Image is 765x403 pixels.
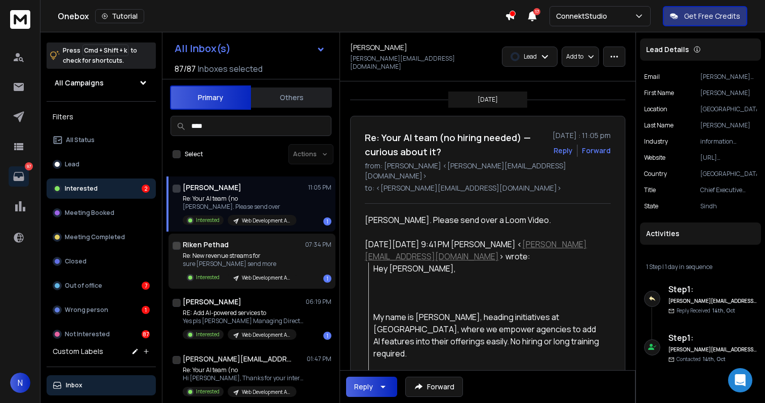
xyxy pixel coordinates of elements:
p: State [644,202,658,210]
h3: Filters [47,110,156,124]
p: [PERSON_NAME] [700,89,757,97]
p: First Name [644,89,674,97]
p: Web Development Agency Last [242,388,290,396]
h1: [PERSON_NAME][EMAIL_ADDRESS][DOMAIN_NAME] [183,354,294,364]
p: [PERSON_NAME][EMAIL_ADDRESS][DOMAIN_NAME] [700,73,757,81]
span: 17 [533,8,540,15]
p: Re: Your AI team (no [183,195,296,203]
div: 1 [323,332,331,340]
p: [URL][DOMAIN_NAME] [700,154,757,162]
p: Wrong person [65,306,108,314]
div: | [646,263,755,271]
p: Yes pls [PERSON_NAME] Managing Director [183,317,304,325]
button: Tutorial [95,9,144,23]
p: Chief Executive Officer [700,186,757,194]
h1: All Inbox(s) [175,43,231,54]
span: 14th, Oct [703,355,726,363]
p: Meeting Booked [65,209,114,217]
h3: Custom Labels [53,346,103,356]
p: [PERSON_NAME]. Please send over [183,203,296,211]
p: Hi [PERSON_NAME], Thanks for your interest. [183,374,304,382]
p: [GEOGRAPHIC_DATA] [700,105,757,113]
div: 1 [142,306,150,314]
button: Lead [47,154,156,174]
div: Forward [582,146,611,156]
button: Out of office7 [47,276,156,296]
p: sure [PERSON_NAME] send more [183,260,296,268]
div: Reply [354,382,373,392]
p: [DATE] : 11:05 pm [552,130,611,141]
p: Web Development Agency Last [242,274,290,282]
span: 87 / 87 [175,63,196,75]
div: 1 [323,217,331,226]
p: 11:05 PM [308,184,331,192]
p: ConnektStudio [556,11,611,21]
p: Interested [65,185,98,193]
h6: [PERSON_NAME][EMAIL_ADDRESS][DOMAIN_NAME] [668,297,757,305]
h1: [PERSON_NAME] [183,183,241,193]
button: Primary [170,85,251,110]
p: Country [644,170,667,178]
p: Out of office [65,282,102,290]
label: Select [185,150,203,158]
p: Inbox [66,381,82,389]
p: [GEOGRAPHIC_DATA] [700,170,757,178]
p: 01:47 PM [307,355,331,363]
p: location [644,105,667,113]
button: Not Interested87 [47,324,156,344]
p: Lead [65,160,79,168]
p: website [644,154,665,162]
p: to: <[PERSON_NAME][EMAIL_ADDRESS][DOMAIN_NAME]> [365,183,611,193]
p: Lead [524,53,537,61]
p: Email [644,73,660,81]
span: Cmd + Shift + k [82,44,129,56]
p: Meeting Completed [65,233,125,241]
h6: Step 1 : [668,283,757,295]
button: Get Free Credits [663,6,747,26]
p: from: [PERSON_NAME] <[PERSON_NAME][EMAIL_ADDRESS][DOMAIN_NAME]> [365,161,611,181]
div: 1 [323,275,331,283]
button: Others [251,86,332,109]
button: Meeting Completed [47,227,156,247]
h1: Riken Pethad [183,240,229,250]
button: All Status [47,130,156,150]
p: Contacted [676,355,726,363]
p: Reply Received [676,307,735,315]
p: [PERSON_NAME][EMAIL_ADDRESS][DOMAIN_NAME] [350,55,485,71]
h1: Re: Your AI team (no hiring needed) — curious about it? [365,130,546,159]
div: Open Intercom Messenger [728,368,752,392]
button: N [10,373,30,393]
p: Interested [196,274,220,281]
div: Activities [640,222,761,245]
p: Last Name [644,121,673,129]
p: Interested [196,216,220,224]
p: Get Free Credits [684,11,740,21]
p: Not Interested [65,330,110,338]
p: Web Development Agency Last [242,331,290,339]
button: Meeting Booked [47,203,156,223]
p: industry [644,138,668,146]
h1: All Campaigns [55,78,104,88]
p: Press to check for shortcuts. [63,46,137,66]
p: Re: New revenue streams for [183,252,296,260]
p: Lead Details [646,44,689,55]
p: Closed [65,257,87,265]
button: Closed [47,251,156,272]
h6: Step 1 : [668,332,757,344]
p: Interested [196,388,220,395]
h6: [PERSON_NAME][EMAIL_ADDRESS][DOMAIN_NAME] [668,346,757,353]
p: Add to [566,53,583,61]
p: 97 [25,162,33,170]
div: 7 [142,282,150,290]
h1: [PERSON_NAME] [350,42,407,53]
p: Web Development Agency Last [242,217,290,225]
p: [DATE] [478,96,498,104]
p: Re: Your AI team (no [183,366,304,374]
p: 06:19 PM [306,298,331,306]
a: 97 [9,166,29,187]
span: 1 Step [646,262,661,271]
div: [PERSON_NAME]. Please send over a Loom Video. [365,214,603,226]
h1: [PERSON_NAME] [183,297,241,307]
